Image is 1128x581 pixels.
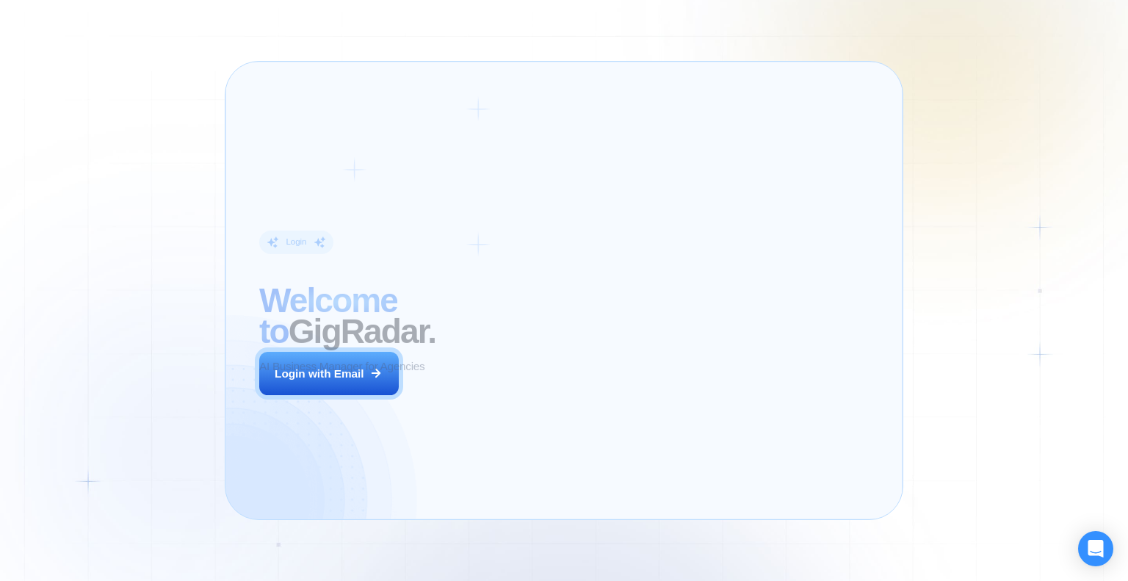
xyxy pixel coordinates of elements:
[259,285,516,347] h2: ‍ GigRadar.
[286,237,306,248] div: Login
[259,352,399,396] button: Login with Email
[259,281,397,350] span: Welcome to
[259,358,424,374] p: AI Business Manager for Agencies
[1078,531,1113,566] div: Open Intercom Messenger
